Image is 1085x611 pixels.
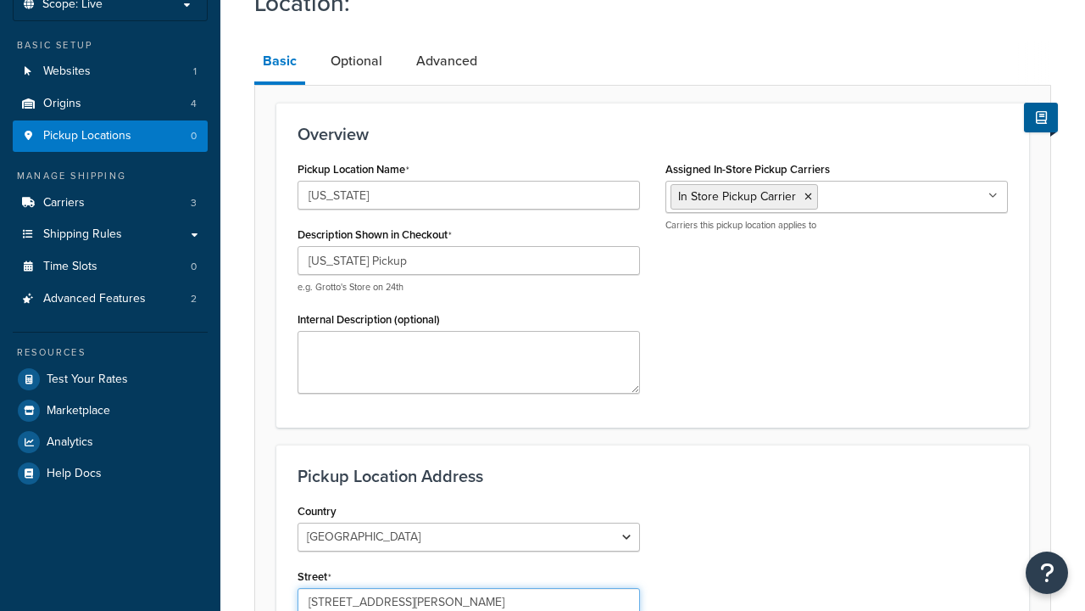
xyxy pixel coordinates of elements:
[13,283,208,315] li: Advanced Features
[13,395,208,426] a: Marketplace
[13,345,208,360] div: Resources
[13,364,208,395] a: Test Your Rates
[665,163,830,176] label: Assigned In-Store Pickup Carriers
[298,313,440,326] label: Internal Description (optional)
[665,219,1008,232] p: Carriers this pickup location applies to
[43,129,131,143] span: Pickup Locations
[13,88,208,120] li: Origins
[43,227,122,242] span: Shipping Rules
[43,196,85,210] span: Carriers
[408,41,486,81] a: Advanced
[13,56,208,87] a: Websites1
[298,228,452,242] label: Description Shown in Checkout
[43,64,91,79] span: Websites
[47,373,128,387] span: Test Your Rates
[13,169,208,183] div: Manage Shipping
[322,41,391,81] a: Optional
[298,125,1008,143] h3: Overview
[191,292,197,306] span: 2
[13,88,208,120] a: Origins4
[13,121,208,152] li: Pickup Locations
[254,41,305,85] a: Basic
[678,188,796,205] span: In Store Pickup Carrier
[298,505,337,518] label: Country
[13,427,208,457] a: Analytics
[191,196,197,210] span: 3
[191,129,197,143] span: 0
[47,467,102,481] span: Help Docs
[13,188,208,219] a: Carriers3
[13,121,208,152] a: Pickup Locations0
[13,458,208,489] a: Help Docs
[193,64,197,79] span: 1
[13,251,208,283] li: Time Slots
[13,283,208,315] a: Advanced Features2
[13,188,208,219] li: Carriers
[1026,552,1068,594] button: Open Resource Center
[13,219,208,250] a: Shipping Rules
[298,467,1008,485] h3: Pickup Location Address
[43,292,146,306] span: Advanced Features
[47,404,110,418] span: Marketplace
[47,435,93,450] span: Analytics
[43,260,97,274] span: Time Slots
[191,260,197,274] span: 0
[13,38,208,53] div: Basic Setup
[43,97,81,111] span: Origins
[13,56,208,87] li: Websites
[298,570,331,584] label: Street
[13,251,208,283] a: Time Slots0
[191,97,197,111] span: 4
[298,163,409,177] label: Pickup Location Name
[1024,103,1058,132] button: Show Help Docs
[298,281,640,294] p: e.g. Grotto's Store on 24th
